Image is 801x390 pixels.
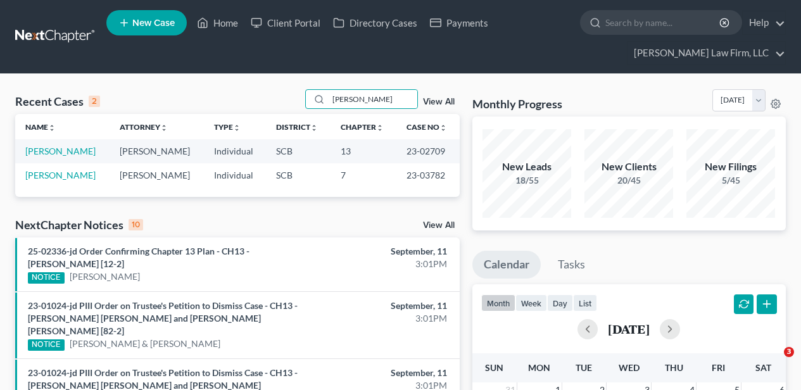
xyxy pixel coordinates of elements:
[48,124,56,132] i: unfold_more
[315,299,446,312] div: September, 11
[619,362,640,373] span: Wed
[576,362,592,373] span: Tue
[758,347,788,377] iframe: Intercom live chat
[28,300,298,336] a: 23-01024-jd PIII Order on Trustee's Petition to Dismiss Case - CH13 - [PERSON_NAME] [PERSON_NAME]...
[481,294,515,311] button: month
[686,174,775,187] div: 5/45
[276,122,318,132] a: Districtunfold_more
[472,96,562,111] h3: Monthly Progress
[70,337,220,350] a: [PERSON_NAME] & [PERSON_NAME]
[327,11,424,34] a: Directory Cases
[315,367,446,379] div: September, 11
[120,122,168,132] a: Attorneyunfold_more
[266,139,331,163] td: SCB
[15,94,100,109] div: Recent Cases
[482,174,571,187] div: 18/55
[70,270,140,283] a: [PERSON_NAME]
[573,294,597,311] button: list
[28,246,249,269] a: 25-02336-jd Order Confirming Chapter 13 Plan - CH13 - [PERSON_NAME] [12-2]
[110,163,204,187] td: [PERSON_NAME]
[712,362,725,373] span: Fri
[439,124,447,132] i: unfold_more
[584,160,673,174] div: New Clients
[485,362,503,373] span: Sun
[341,122,384,132] a: Chapterunfold_more
[28,272,65,284] div: NOTICE
[214,122,241,132] a: Typeunfold_more
[204,139,266,163] td: Individual
[605,11,721,34] input: Search by name...
[547,294,573,311] button: day
[628,42,785,65] a: [PERSON_NAME] Law Firm, LLC
[25,170,96,180] a: [PERSON_NAME]
[472,251,541,279] a: Calendar
[132,18,175,28] span: New Case
[424,11,495,34] a: Payments
[482,160,571,174] div: New Leads
[546,251,596,279] a: Tasks
[396,139,460,163] td: 23-02709
[25,122,56,132] a: Nameunfold_more
[686,160,775,174] div: New Filings
[191,11,244,34] a: Home
[28,339,65,351] div: NOTICE
[110,139,204,163] td: [PERSON_NAME]
[407,122,447,132] a: Case Nounfold_more
[89,96,100,107] div: 2
[608,322,650,336] h2: [DATE]
[233,124,241,132] i: unfold_more
[528,362,550,373] span: Mon
[396,163,460,187] td: 23-03782
[331,163,396,187] td: 7
[25,146,96,156] a: [PERSON_NAME]
[315,245,446,258] div: September, 11
[423,221,455,230] a: View All
[204,163,266,187] td: Individual
[315,258,446,270] div: 3:01PM
[244,11,327,34] a: Client Portal
[310,124,318,132] i: unfold_more
[584,174,673,187] div: 20/45
[315,312,446,325] div: 3:01PM
[331,139,396,163] td: 13
[160,124,168,132] i: unfold_more
[329,90,417,108] input: Search by name...
[515,294,547,311] button: week
[743,11,785,34] a: Help
[376,124,384,132] i: unfold_more
[15,217,143,232] div: NextChapter Notices
[665,362,683,373] span: Thu
[266,163,331,187] td: SCB
[784,347,794,357] span: 3
[423,97,455,106] a: View All
[129,219,143,230] div: 10
[755,362,771,373] span: Sat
